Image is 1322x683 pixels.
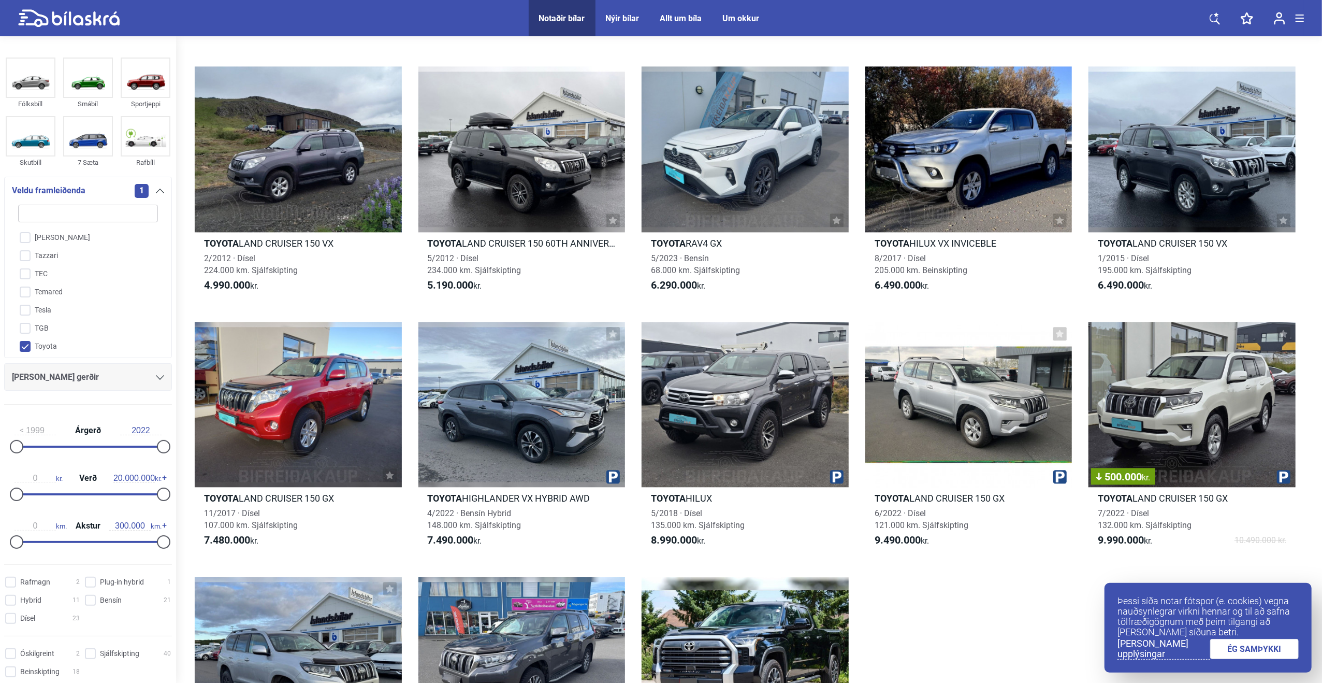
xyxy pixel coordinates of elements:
[875,534,921,546] b: 9.490.000
[1234,534,1286,547] span: 10.490.000 kr.
[1098,508,1192,530] span: 7/2022 · Dísel 132.000 km. Sjálfskipting
[1098,279,1144,291] b: 6.490.000
[1098,534,1152,547] span: kr.
[642,322,849,557] a: ToyotaHILUX5/2018 · Dísel135.000 km. Sjálfskipting8.990.000kr.
[72,595,80,606] span: 11
[642,492,849,504] h2: HILUX
[1117,596,1299,637] p: Þessi síða notar fótspor (e. cookies) vegna nauðsynlegrar virkni hennar og til að safna tölfræðig...
[12,370,99,385] span: [PERSON_NAME] gerðir
[195,66,402,301] a: ToyotaLAND CRUISER 150 VX2/2012 · Dísel224.000 km. Sjálfskipting4.990.000kr.
[1210,639,1299,659] a: ÉG SAMÞYKKI
[651,279,705,292] span: kr.
[100,595,122,606] span: Bensín
[1098,253,1192,275] span: 1/2015 · Dísel 195.000 km. Sjálfskipting
[164,648,171,659] span: 40
[14,474,63,483] span: kr.
[1088,492,1296,504] h2: LAND CRUISER 150 GX
[1098,493,1132,504] b: Toyota
[660,13,702,23] div: Allt um bíla
[875,238,909,249] b: Toyota
[865,492,1072,504] h2: LAND CRUISER 150 GX
[428,279,482,292] span: kr.
[204,279,250,291] b: 4.990.000
[195,237,402,249] h2: LAND CRUISER 150 VX
[204,253,298,275] span: 2/2012 · Dísel 224.000 km. Sjálfskipting
[100,648,139,659] span: Sjálfskipting
[204,238,239,249] b: Toyota
[1098,534,1144,546] b: 9.990.000
[428,253,521,275] span: 5/2012 · Dísel 234.000 km. Sjálfskipting
[77,474,99,482] span: Verð
[428,279,474,291] b: 5.190.000
[428,508,521,530] span: 4/2022 · Bensín Hybrid 148.000 km. Sjálfskipting
[875,253,967,275] span: 8/2017 · Dísel 205.000 km. Beinskipting
[418,66,626,301] a: ToyotaLAND CRUISER 150 60TH ANNIVERSARY5/2012 · Dísel234.000 km. Sjálfskipting5.190.000kr.
[642,66,849,301] a: ToyotaRAV4 GX5/2023 · Bensín68.000 km. Sjálfskipting6.290.000kr.
[20,595,41,606] span: Hybrid
[20,613,35,624] span: Dísel
[723,13,760,23] a: Um okkur
[830,470,844,483] img: parking.png
[428,534,474,546] b: 7.490.000
[428,238,462,249] b: Toyota
[875,493,909,504] b: Toyota
[865,66,1072,301] a: ToyotaHILUX VX INVICEBLE8/2017 · Dísel205.000 km. Beinskipting6.490.000kr.
[121,98,170,110] div: Sportjeppi
[875,279,929,292] span: kr.
[865,322,1072,557] a: ToyotaLAND CRUISER 150 GX6/2022 · Dísel121.000 km. Sjálfskipting9.490.000kr.
[113,474,162,483] span: kr.
[204,508,298,530] span: 11/2017 · Dísel 107.000 km. Sjálfskipting
[875,279,921,291] b: 6.490.000
[12,183,85,198] span: Veldu framleiðenda
[195,492,402,504] h2: LAND CRUISER 150 GX
[1274,12,1285,25] img: user-login.svg
[73,522,103,530] span: Akstur
[1142,473,1150,482] span: kr.
[20,648,54,659] span: Óskilgreint
[651,238,686,249] b: Toyota
[76,648,80,659] span: 2
[1277,470,1290,483] img: parking.png
[100,577,144,588] span: Plug-in hybrid
[418,237,626,249] h2: LAND CRUISER 150 60TH ANNIVERSARY
[204,493,239,504] b: Toyota
[63,156,113,168] div: 7 Sæta
[6,98,55,110] div: Fólksbíll
[20,666,60,677] span: Beinskipting
[651,493,686,504] b: Toyota
[539,13,585,23] a: Notaðir bílar
[651,534,697,546] b: 8.990.000
[1088,237,1296,249] h2: LAND CRUISER 150 VX
[135,184,149,198] span: 1
[606,470,620,483] img: parking.png
[651,253,740,275] span: 5/2023 · Bensín 68.000 km. Sjálfskipting
[428,534,482,547] span: kr.
[418,492,626,504] h2: HIGHLANDER VX HYBRID AWD
[875,534,929,547] span: kr.
[72,426,104,435] span: Árgerð
[6,156,55,168] div: Skutbíll
[1053,470,1067,483] img: parking.png
[418,322,626,557] a: ToyotaHIGHLANDER VX HYBRID AWD4/2022 · Bensín Hybrid148.000 km. Sjálfskipting7.490.000kr.
[72,666,80,677] span: 18
[76,577,80,588] span: 2
[1088,322,1296,557] a: 500.000kr.ToyotaLAND CRUISER 150 GX7/2022 · Dísel132.000 km. Sjálfskipting9.990.000kr.10.490.000 kr.
[195,322,402,557] a: ToyotaLAND CRUISER 150 GX11/2017 · Dísel107.000 km. Sjálfskipting7.480.000kr.
[20,577,50,588] span: Rafmagn
[1117,638,1210,660] a: [PERSON_NAME] upplýsingar
[204,534,250,546] b: 7.480.000
[63,98,113,110] div: Smábíl
[164,595,171,606] span: 21
[1098,279,1152,292] span: kr.
[875,508,968,530] span: 6/2022 · Dísel 121.000 km. Sjálfskipting
[1096,472,1150,482] span: 500.000
[167,577,171,588] span: 1
[428,493,462,504] b: Toyota
[1088,66,1296,301] a: ToyotaLAND CRUISER 150 VX1/2015 · Dísel195.000 km. Sjálfskipting6.490.000kr.
[642,237,849,249] h2: RAV4 GX
[121,156,170,168] div: Rafbíll
[606,13,640,23] a: Nýir bílar
[72,613,80,624] span: 23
